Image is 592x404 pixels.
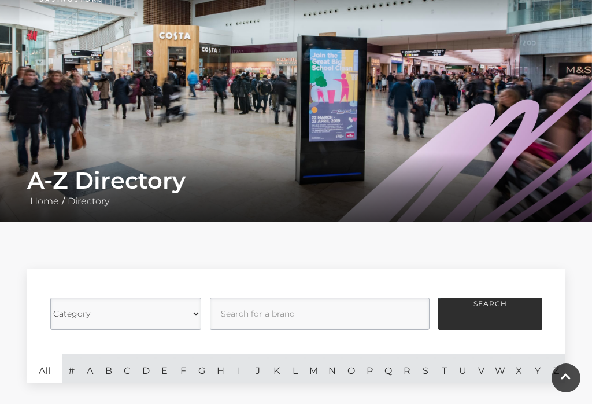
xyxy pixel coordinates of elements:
a: G [193,354,211,383]
a: Y [528,354,547,383]
h1: A-Z Directory [27,167,565,194]
a: S [416,354,435,383]
a: W [491,354,509,383]
a: Directory [65,196,112,207]
a: C [118,354,136,383]
a: H [211,354,230,383]
a: L [286,354,304,383]
a: R [398,354,416,383]
a: Z [547,354,565,383]
a: O [342,354,360,383]
a: B [99,354,118,383]
a: F [174,354,193,383]
a: T [435,354,453,383]
a: D [136,354,155,383]
a: V [472,354,491,383]
a: A [80,354,99,383]
a: N [323,354,342,383]
a: All [27,354,62,383]
a: E [155,354,173,383]
input: Search for a brand [210,298,430,330]
a: # [62,354,80,383]
a: X [509,354,528,383]
a: P [360,354,379,383]
a: U [454,354,472,383]
a: Home [27,196,62,207]
a: I [230,354,248,383]
button: Search [438,298,542,330]
a: J [249,354,267,383]
div: / [18,167,573,208]
a: Q [379,354,398,383]
a: K [267,354,286,383]
a: M [304,354,323,383]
